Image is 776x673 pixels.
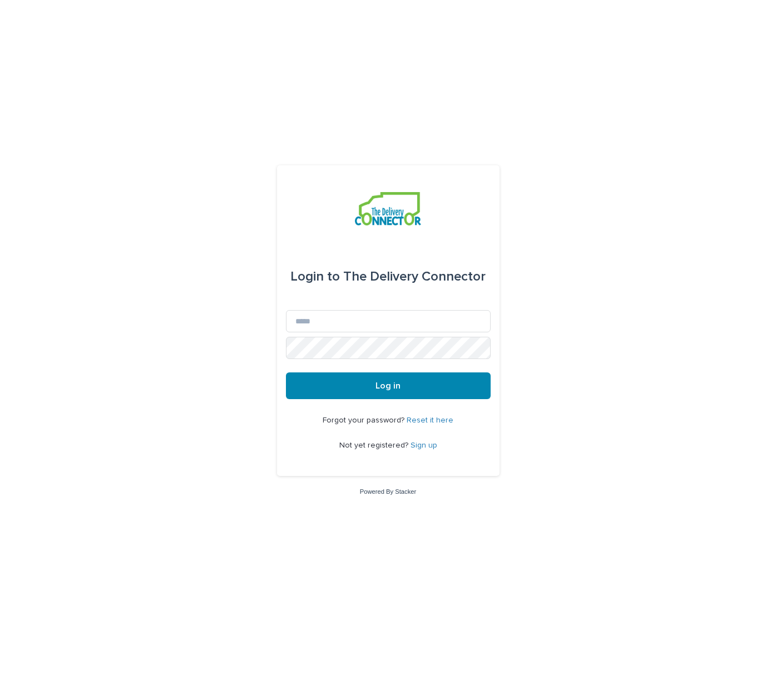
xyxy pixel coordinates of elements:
a: Sign up [411,441,437,449]
span: Log in [375,381,401,390]
a: Reset it here [407,416,453,424]
a: Powered By Stacker [360,488,416,495]
span: Not yet registered? [339,441,411,449]
span: Forgot your password? [323,416,407,424]
span: Login to [290,270,340,283]
button: Log in [286,372,491,399]
div: The Delivery Connector [290,261,486,292]
img: aCWQmA6OSGG0Kwt8cj3c [355,192,421,225]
